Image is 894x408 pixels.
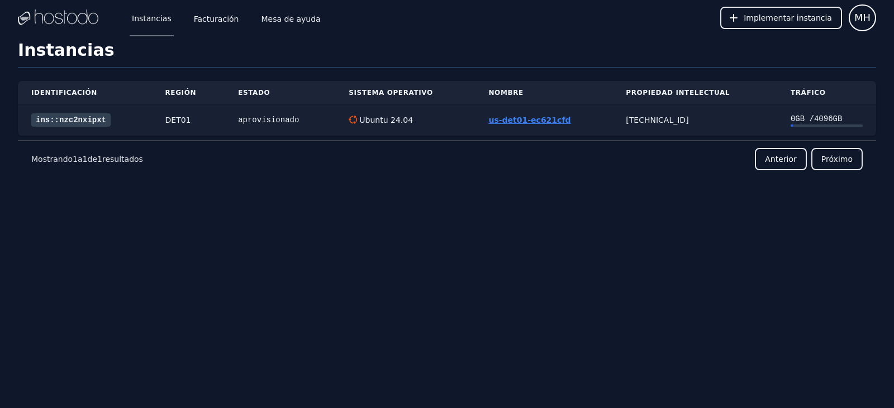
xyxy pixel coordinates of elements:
[88,155,98,164] font: de
[97,155,102,164] font: 1
[31,113,111,127] a: ins::nzc2nxipxt
[359,116,413,124] font: Ubuntu 24.04
[31,155,73,164] font: Mostrando
[488,89,523,97] font: Nombre
[73,155,78,164] font: 1
[626,116,688,124] font: [TECHNICAL_ID]
[165,116,191,124] font: DET01
[821,155,853,164] font: Próximo
[791,89,826,97] font: Tráfico
[814,114,833,123] font: 4096
[83,155,88,164] font: 1
[744,13,832,22] font: Implementar instancia
[238,116,299,124] font: aprovisionado
[18,9,98,26] img: Logo
[31,89,97,97] font: IDENTIFICACIÓN
[78,155,83,164] font: a
[854,12,871,23] font: MH
[765,155,797,164] font: Anterior
[102,155,143,164] font: resultados
[720,7,842,29] button: Implementar instancia
[18,40,115,60] font: Instancias
[626,89,730,97] font: Propiedad intelectual
[811,148,863,170] button: Próximo
[849,4,876,31] button: Menú de usuario
[795,114,814,123] font: GB /
[791,114,795,123] font: 0
[165,89,197,97] font: Región
[833,114,843,123] font: GB
[488,116,570,124] a: us-det01-ec621cfd
[349,89,432,97] font: Sistema operativo
[36,116,106,124] font: ins::nzc2nxipxt
[238,89,270,97] font: Estado
[132,14,172,23] font: Instancias
[261,15,320,23] font: Mesa de ayuda
[755,148,807,170] button: Anterior
[349,116,357,124] img: Ubuntu 24.04
[18,141,876,177] nav: Paginación
[194,15,239,23] font: Facturación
